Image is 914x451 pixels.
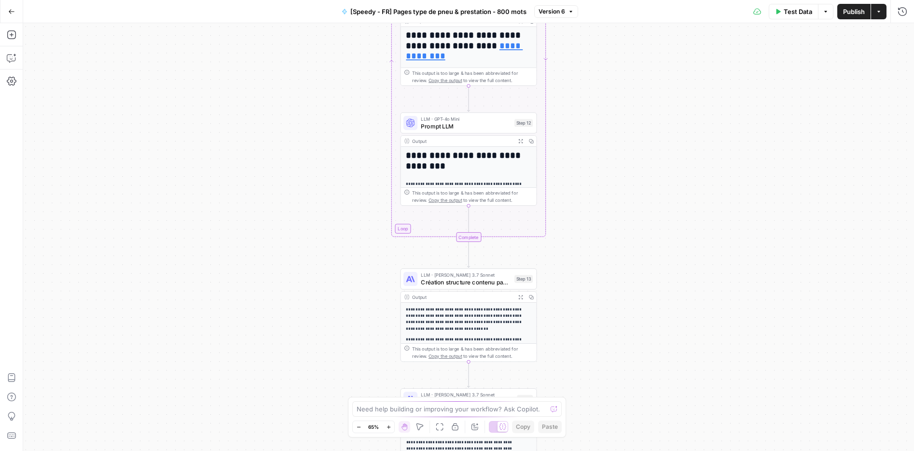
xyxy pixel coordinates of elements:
div: This output is too large & has been abbreviated for review. to view the full content. [412,70,533,84]
span: Test Data [784,7,812,16]
g: Edge from step_11 to step_12 [467,86,470,112]
div: Step 1 [517,395,533,403]
div: Complete [401,232,537,242]
button: Test Data [769,4,818,19]
div: Output [412,17,512,25]
g: Edge from step_10-iteration-end to step_13 [467,242,470,268]
div: This output is too large & has been abbreviated for review. to view the full content. [412,189,533,203]
button: Version 6 [534,5,578,18]
span: Publish [843,7,865,16]
div: Output [412,294,512,301]
button: Paste [538,421,562,433]
span: Copy the output [429,78,462,83]
button: Copy [512,421,534,433]
div: Step 13 [514,275,533,282]
span: Version 6 [539,7,565,16]
div: Step 12 [514,119,533,127]
span: LLM · GPT-4o Mini [421,115,511,123]
g: Edge from step_13 to step_1 [467,362,470,387]
div: Complete [456,232,481,242]
span: 65% [368,423,379,431]
span: Création structure contenu page catégorie [421,278,511,286]
span: Paste [542,423,558,431]
span: LLM · [PERSON_NAME] 3.7 Sonnet [421,271,511,279]
span: Copy the output [429,353,462,359]
span: LLM · [PERSON_NAME] 3.7 Sonnet [421,391,513,398]
button: [Speedy - FR] Pages type de pneu & prestation - 800 mots [336,4,532,19]
span: Copy [516,423,530,431]
span: [Speedy - FR] Pages type de pneu & prestation - 800 mots [350,7,526,16]
div: LLM · [PERSON_NAME] 3.7 SonnetCréation structure contenu page catégorieStep 13Output**** **** ***... [401,268,537,362]
div: Output [412,138,512,145]
div: This output is too large & has been abbreviated for review. to view the full content. [412,346,533,360]
button: Publish [837,4,871,19]
span: Copy the output [429,197,462,203]
span: Prompt LLM [421,122,511,130]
